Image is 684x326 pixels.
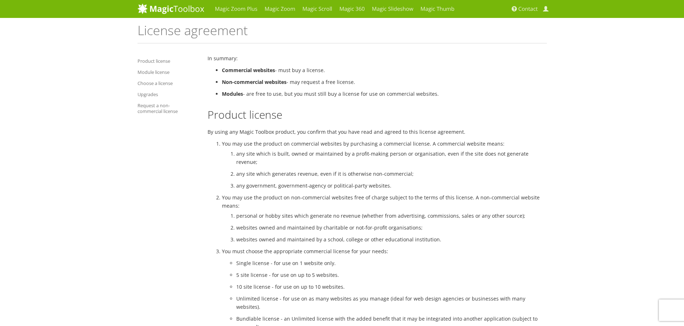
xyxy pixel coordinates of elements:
li: websites owned and maintained by a school, college or other educational institution. [236,235,547,244]
li: - are free to use, but you must still buy a license for use on commercial websites. [222,90,547,98]
strong: Modules [222,90,243,97]
img: MagicToolbox.com - Image tools for your website [138,3,204,14]
li: any site which generates revenue, even if it is otherwise non-commercial; [236,170,547,178]
strong: Commercial websites [222,67,275,74]
a: Product license [138,57,197,65]
h1: License agreement [138,23,547,43]
a: Module license [138,68,197,76]
li: Unlimited license - for use on as many websites as you manage (ideal for web design agencies or b... [236,294,547,311]
li: personal or hobby sites which generate no revenue (whether from advertising, commissions, sales o... [236,212,547,220]
li: You may use the product on commercial websites by purchasing a commercial license. A commercial w... [222,140,547,190]
p: By using any Magic Toolbox product, you confirm that you have read and agreed to this license agr... [208,128,547,136]
a: Choose a license [138,79,197,88]
li: Single license - for use on 1 website only. [236,259,547,267]
strong: Non-commercial websites [222,79,287,85]
p: In summary: [208,54,547,62]
li: - may request a free license. [222,78,547,86]
li: - must buy a license. [222,66,547,74]
a: Request a non-commercial license [138,101,197,115]
li: You must choose the appropriate commercial license for your needs: [222,247,547,255]
li: 10 site license - for use on up to 10 websites. [236,283,547,291]
li: any site which is built, owned or maintained by a profit-making person or organisation, even if t... [236,150,547,166]
span: Contact [518,5,538,13]
h2: Product license [208,109,547,121]
a: Upgrades [138,90,197,99]
li: any government, government-agency or political-party websites. [236,181,547,190]
li: 5 site license - for use on up to 5 websites. [236,271,547,279]
li: You may use the product on non-commercial websites free of charge subject to the terms of this li... [222,193,547,244]
li: websites owned and maintained by charitable or not-for-profit organisations; [236,223,547,232]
